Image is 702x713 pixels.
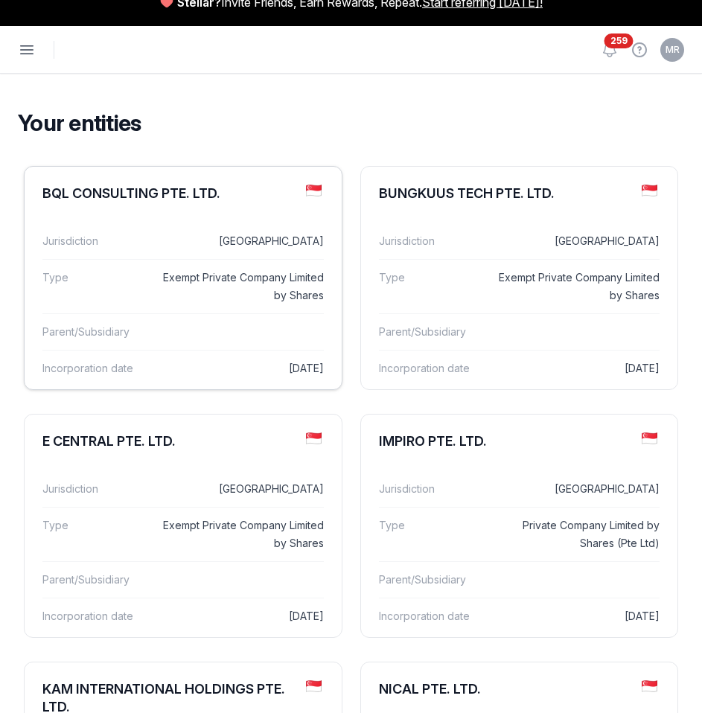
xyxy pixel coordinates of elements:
[666,45,680,54] span: MR
[379,480,487,498] dt: Jurisdiction
[42,323,150,341] dt: Parent/Subsidiary
[42,480,150,498] dt: Jurisdiction
[42,185,220,202] div: BQL CONSULTING PTE. LTD.
[379,571,487,589] dt: Parent/Subsidiary
[18,109,672,136] h2: Your entities
[306,185,322,196] img: sg.png
[498,269,660,304] dd: Exempt Private Company Limited by Shares
[660,38,684,62] button: MR
[498,517,660,552] dd: Private Company Limited by Shares (Pte Ltd)
[604,33,634,48] span: 259
[306,432,322,444] img: sg.png
[25,415,342,646] a: E CENTRAL PTE. LTD.Jurisdiction[GEOGRAPHIC_DATA]TypeExempt Private Company Limited by SharesParen...
[42,269,150,304] dt: Type
[498,359,660,377] dd: [DATE]
[361,415,678,646] a: IMPIRO PTE. LTD.Jurisdiction[GEOGRAPHIC_DATA]TypePrivate Company Limited by Shares (Pte Ltd)Paren...
[498,480,660,498] dd: [GEOGRAPHIC_DATA]
[42,432,176,450] div: E CENTRAL PTE. LTD.
[379,323,487,341] dt: Parent/Subsidiary
[162,269,324,304] dd: Exempt Private Company Limited by Shares
[162,517,324,552] dd: Exempt Private Company Limited by Shares
[642,185,657,196] img: sg.png
[162,480,324,498] dd: [GEOGRAPHIC_DATA]
[498,607,660,625] dd: [DATE]
[628,642,702,713] iframe: Chat Widget
[361,167,678,398] a: BUNGKUUS TECH PTE. LTD.Jurisdiction[GEOGRAPHIC_DATA]TypeExempt Private Company Limited by SharesP...
[379,680,481,698] div: NICAL PTE. LTD.
[379,232,487,250] dt: Jurisdiction
[42,359,150,377] dt: Incorporation date
[379,269,487,304] dt: Type
[42,571,150,589] dt: Parent/Subsidiary
[379,517,487,552] dt: Type
[42,517,150,552] dt: Type
[42,232,150,250] dt: Jurisdiction
[379,185,555,202] div: BUNGKUUS TECH PTE. LTD.
[379,607,487,625] dt: Incorporation date
[162,359,324,377] dd: [DATE]
[25,167,342,398] a: BQL CONSULTING PTE. LTD.Jurisdiction[GEOGRAPHIC_DATA]TypeExempt Private Company Limited by Shares...
[379,359,487,377] dt: Incorporation date
[42,607,150,625] dt: Incorporation date
[306,680,322,692] img: sg.png
[162,232,324,250] dd: [GEOGRAPHIC_DATA]
[642,432,657,444] img: sg.png
[498,232,660,250] dd: [GEOGRAPHIC_DATA]
[162,607,324,625] dd: [DATE]
[379,432,487,450] div: IMPIRO PTE. LTD.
